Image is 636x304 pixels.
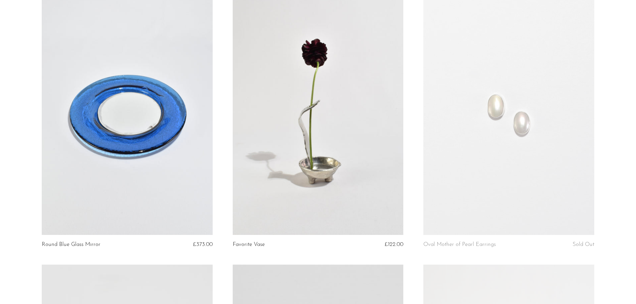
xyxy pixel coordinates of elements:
span: £373.00 [193,242,213,247]
a: Favorite Vase [233,242,265,248]
a: Oval Mother of Pearl Earrings [423,242,496,248]
a: Round Blue Glass Mirror [42,242,100,248]
span: Sold Out [573,242,594,247]
span: £122.00 [385,242,403,247]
